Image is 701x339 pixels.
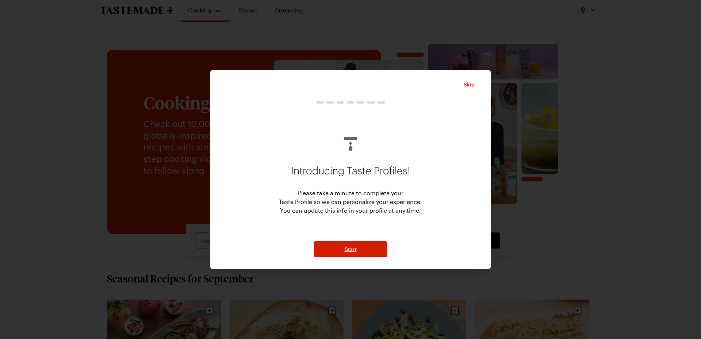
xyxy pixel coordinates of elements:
[464,81,475,88] span: Skip
[464,81,475,88] button: Close
[314,241,387,257] button: NextStepButton
[279,189,422,215] p: Please take a minute to complete your Taste Profile so we can personalize your experience. You ca...
[345,246,357,253] span: Start
[291,159,410,183] p: Introducing Taste Profiles!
